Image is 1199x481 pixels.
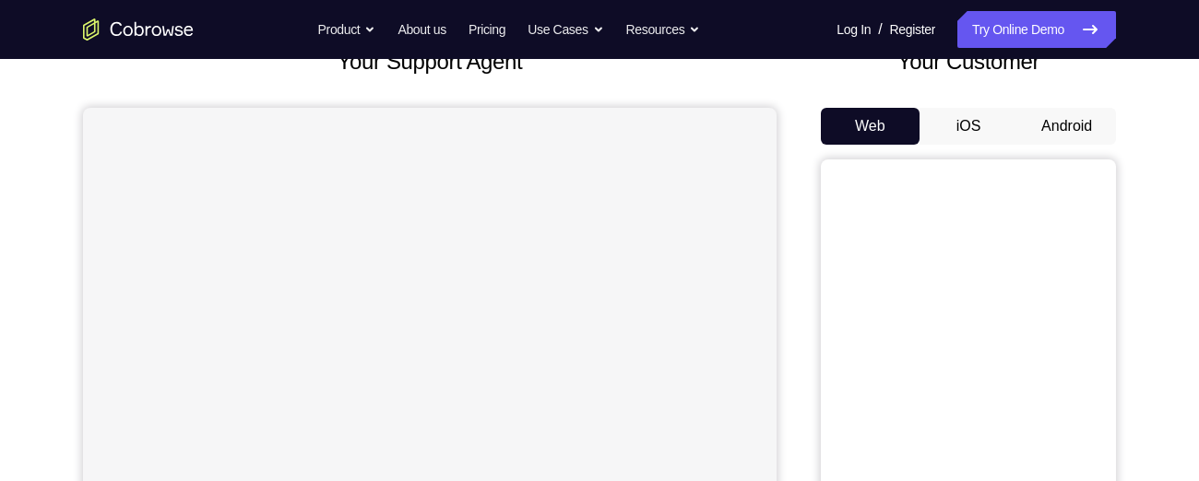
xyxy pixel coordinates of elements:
a: Go to the home page [83,18,194,41]
span: / [878,18,882,41]
button: iOS [920,108,1018,145]
a: Log In [837,11,871,48]
button: Use Cases [528,11,603,48]
a: Pricing [469,11,505,48]
a: About us [398,11,445,48]
button: Product [318,11,376,48]
a: Try Online Demo [957,11,1116,48]
button: Resources [626,11,701,48]
button: Android [1017,108,1116,145]
h2: Your Support Agent [83,45,777,78]
h2: Your Customer [821,45,1116,78]
a: Register [890,11,935,48]
button: Web [821,108,920,145]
